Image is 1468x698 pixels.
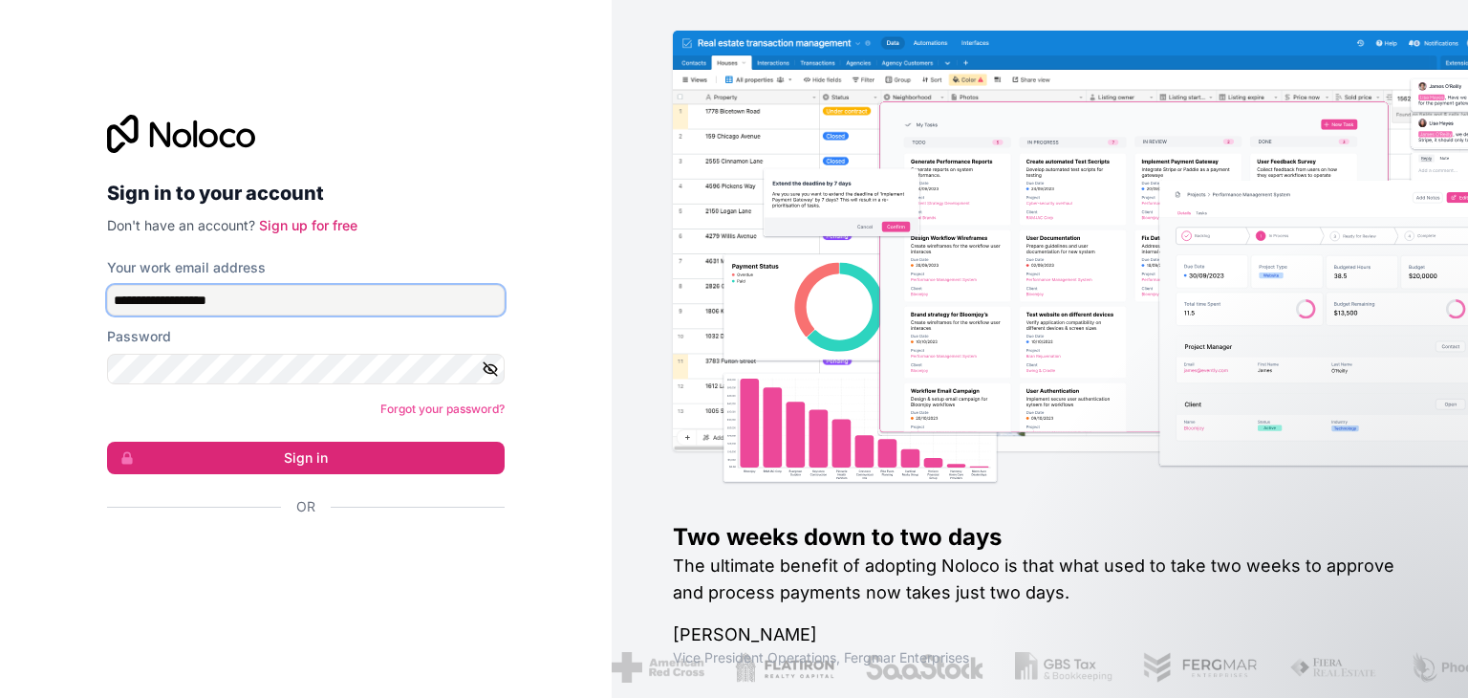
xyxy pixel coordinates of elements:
label: Your work email address [107,258,266,277]
img: /assets/american-red-cross-BAupjrZR.png [610,652,702,683]
a: Sign up for free [259,217,357,233]
h2: The ultimate benefit of adopting Noloco is that what used to take two weeks to approve and proces... [673,553,1407,606]
input: Email address [107,285,505,316]
iframe: Intercom notifications message [1086,555,1468,688]
input: Password [107,354,505,384]
iframe: Sign in with Google Button [97,537,499,579]
h1: Vice President Operations , Fergmar Enterprises [673,648,1407,667]
h2: Sign in to your account [107,176,505,210]
span: Or [296,497,315,516]
h1: Two weeks down to two days [673,522,1407,553]
label: Password [107,327,171,346]
span: Don't have an account? [107,217,255,233]
button: Sign in [107,442,505,474]
h1: [PERSON_NAME] [673,622,1407,648]
a: Forgot your password? [380,402,505,416]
